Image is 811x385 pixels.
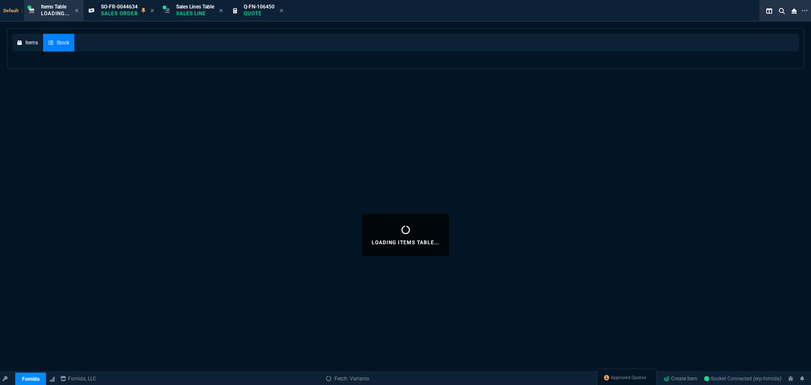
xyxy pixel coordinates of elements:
[802,7,808,15] nx-icon: Open New Tab
[244,4,275,10] span: Q-FN-106450
[58,375,99,382] a: msbcCompanyName
[176,4,214,10] span: Sales Lines Table
[101,4,138,10] span: SO-FR-0044634
[776,6,788,16] nx-icon: Search
[75,8,79,14] nx-icon: Close Tab
[176,10,214,17] p: Sales Line
[244,10,275,17] p: Quote
[41,4,66,10] span: Items Table
[788,6,800,16] nx-icon: Close Workbench
[704,376,781,382] span: Socket Connected (erp-fornida)
[101,10,138,17] p: Sales Order
[219,8,223,14] nx-icon: Close Tab
[763,6,776,16] nx-icon: Split Panels
[660,372,701,385] a: Create Item
[12,34,43,52] a: Items
[150,8,154,14] nx-icon: Close Tab
[326,375,369,382] a: Fetch: Variants
[41,10,70,17] p: Loading...
[3,8,22,14] span: Default
[372,239,439,246] p: Loading Items Table...
[280,8,283,14] nx-icon: Close Tab
[43,34,74,52] a: Stock
[611,374,646,381] span: Approved Quotes
[704,375,781,382] a: q_k0mgVFSPGDM1UxAADq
